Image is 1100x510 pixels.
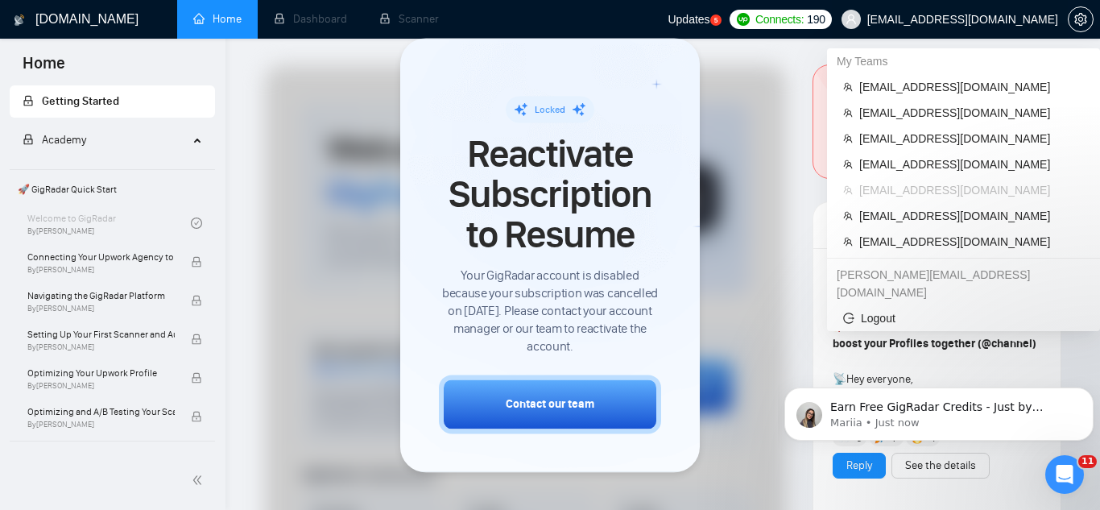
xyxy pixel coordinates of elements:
[11,173,213,205] span: 🚀 GigRadar Quick Start
[982,337,1032,350] span: @channel
[843,134,853,143] span: team
[843,160,853,169] span: team
[439,375,661,433] button: Contact our team
[191,334,202,345] span: lock
[807,10,825,28] span: 190
[10,85,215,118] li: Getting Started
[191,256,202,267] span: lock
[1045,455,1084,494] iframe: Intercom live chat
[42,133,86,147] span: Academy
[778,354,1100,466] iframe: Intercom notifications message
[23,133,86,147] span: Academy
[843,82,853,92] span: team
[668,13,709,26] span: Updates
[859,233,1084,251] span: [EMAIL_ADDRESS][DOMAIN_NAME]
[843,108,853,118] span: team
[191,411,202,422] span: lock
[23,95,34,106] span: lock
[1068,6,1094,32] button: setting
[27,288,175,304] span: Navigating the GigRadar Platform
[843,185,853,195] span: team
[827,262,1100,305] div: julia@socialbloom.io
[191,372,202,384] span: lock
[846,14,857,25] span: user
[27,365,175,381] span: Optimizing Your Upwork Profile
[859,130,1084,147] span: [EMAIL_ADDRESS][DOMAIN_NAME]
[27,304,175,313] span: By [PERSON_NAME]
[1078,455,1097,468] span: 11
[1069,13,1093,26] span: setting
[859,104,1084,122] span: [EMAIL_ADDRESS][DOMAIN_NAME]
[27,404,175,420] span: Optimizing and A/B Testing Your Scanner for Better Results
[737,13,750,26] img: upwork-logo.png
[846,457,872,475] a: Reply
[27,381,175,391] span: By [PERSON_NAME]
[859,207,1084,225] span: [EMAIL_ADDRESS][DOMAIN_NAME]
[710,15,722,26] a: 5
[27,326,175,342] span: Setting Up Your First Scanner and Auto-Bidder
[191,295,202,306] span: lock
[827,48,1100,74] div: My Teams
[27,265,175,275] span: By [PERSON_NAME]
[859,181,1084,199] span: [EMAIL_ADDRESS][DOMAIN_NAME]
[14,7,25,33] img: logo
[859,155,1084,173] span: [EMAIL_ADDRESS][DOMAIN_NAME]
[535,104,565,115] span: Locked
[1068,13,1094,26] a: setting
[506,396,594,413] div: Contact our team
[10,52,78,85] span: Home
[755,10,804,28] span: Connects:
[27,420,175,429] span: By [PERSON_NAME]
[439,134,661,255] span: Reactivate Subscription to Resume
[27,342,175,352] span: By [PERSON_NAME]
[905,457,976,475] a: See the details
[27,249,175,265] span: Connecting Your Upwork Agency to GigRadar
[843,309,1084,327] span: Logout
[193,12,242,26] a: homeHome
[192,472,208,488] span: double-left
[843,211,853,221] span: team
[191,218,202,229] span: check-circle
[859,78,1084,96] span: [EMAIL_ADDRESS][DOMAIN_NAME]
[42,94,119,108] span: Getting Started
[23,134,34,145] span: lock
[843,237,853,247] span: team
[843,313,854,324] span: logout
[439,267,661,355] span: Your GigRadar account is disabled because your subscription was cancelled on [DATE]. Please conta...
[11,445,213,477] span: 👑 Agency Success with GigRadar
[713,17,717,24] text: 5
